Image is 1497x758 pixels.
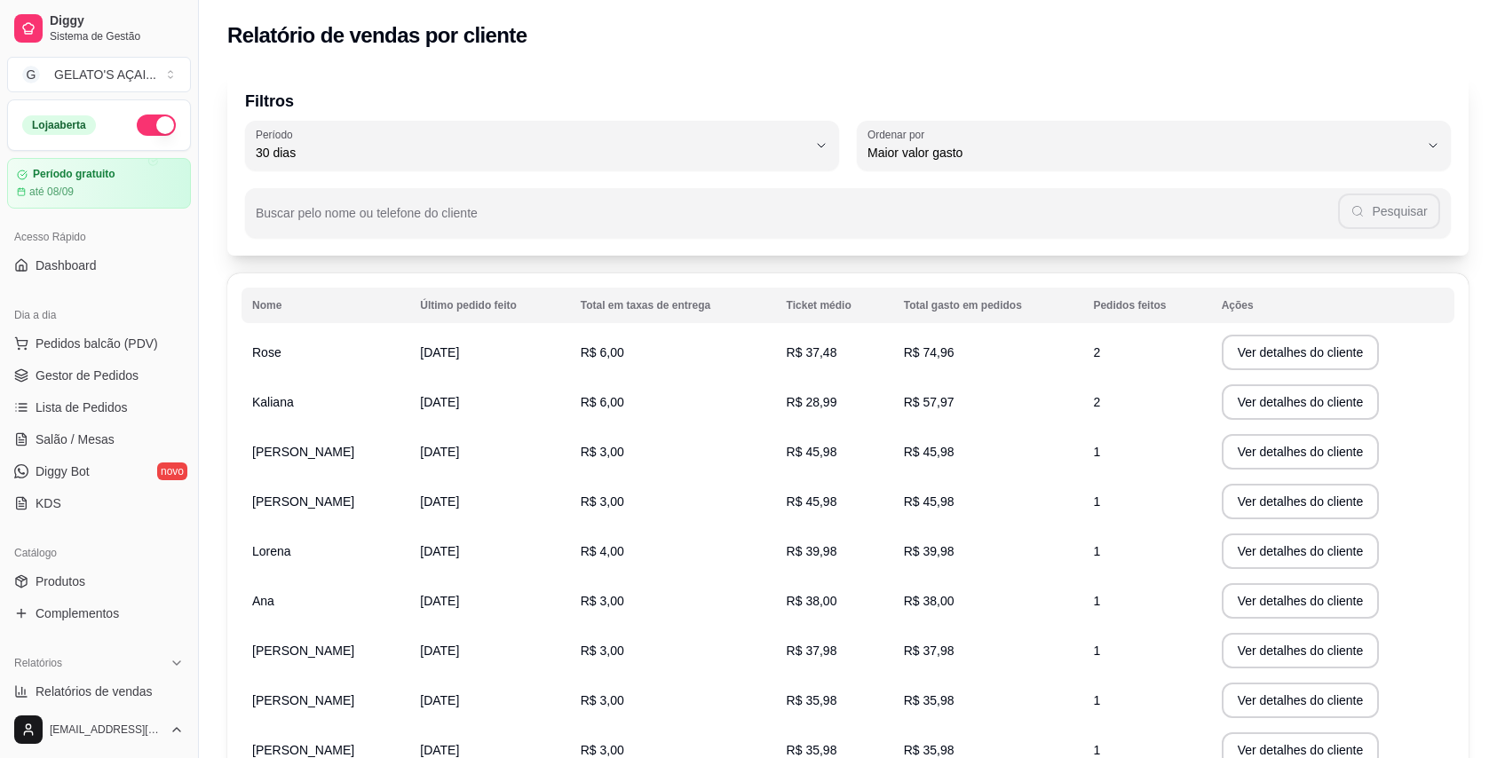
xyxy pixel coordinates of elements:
[245,89,1451,114] p: Filtros
[7,457,191,486] a: Diggy Botnovo
[1222,335,1380,370] button: Ver detalhes do cliente
[581,644,624,658] span: R$ 3,00
[904,693,954,707] span: R$ 35,98
[787,445,837,459] span: R$ 45,98
[409,288,569,323] th: Último pedido feito
[420,494,459,509] span: [DATE]
[36,494,61,512] span: KDS
[420,445,459,459] span: [DATE]
[904,494,954,509] span: R$ 45,98
[36,572,85,590] span: Produtos
[7,7,191,50] a: DiggySistema de Gestão
[1222,683,1380,718] button: Ver detalhes do cliente
[787,743,837,757] span: R$ 35,98
[420,395,459,409] span: [DATE]
[581,494,624,509] span: R$ 3,00
[787,644,837,658] span: R$ 37,98
[36,257,97,274] span: Dashboard
[1082,288,1210,323] th: Pedidos feitos
[245,121,839,170] button: Período30 dias
[36,399,128,416] span: Lista de Pedidos
[7,301,191,329] div: Dia a dia
[137,114,176,136] button: Alterar Status
[1222,583,1380,619] button: Ver detalhes do cliente
[7,329,191,358] button: Pedidos balcão (PDV)
[256,144,807,162] span: 30 dias
[1093,594,1100,608] span: 1
[36,367,139,384] span: Gestor de Pedidos
[581,693,624,707] span: R$ 3,00
[7,57,191,92] button: Select a team
[7,708,191,751] button: [EMAIL_ADDRESS][DOMAIN_NAME]
[7,393,191,422] a: Lista de Pedidos
[787,395,837,409] span: R$ 28,99
[54,66,156,83] div: GELATO'S AÇAI ...
[50,29,184,43] span: Sistema de Gestão
[252,544,291,558] span: Lorena
[904,345,954,359] span: R$ 74,96
[581,594,624,608] span: R$ 3,00
[581,544,624,558] span: R$ 4,00
[904,594,954,608] span: R$ 38,00
[36,604,119,622] span: Complementos
[252,345,281,359] span: Rose
[1093,644,1100,658] span: 1
[256,127,298,142] label: Período
[7,599,191,628] a: Complementos
[36,462,90,480] span: Diggy Bot
[787,544,837,558] span: R$ 39,98
[36,430,115,448] span: Salão / Mesas
[420,743,459,757] span: [DATE]
[1222,533,1380,569] button: Ver detalhes do cliente
[570,288,776,323] th: Total em taxas de entrega
[7,361,191,390] a: Gestor de Pedidos
[36,335,158,352] span: Pedidos balcão (PDV)
[420,345,459,359] span: [DATE]
[7,539,191,567] div: Catálogo
[22,115,96,135] div: Loja aberta
[787,494,837,509] span: R$ 45,98
[50,13,184,29] span: Diggy
[29,185,74,199] article: até 08/09
[1093,743,1100,757] span: 1
[256,211,1338,229] input: Buscar pelo nome ou telefone do cliente
[7,425,191,454] a: Salão / Mesas
[1222,484,1380,519] button: Ver detalhes do cliente
[581,395,624,409] span: R$ 6,00
[36,683,153,700] span: Relatórios de vendas
[227,21,527,50] h2: Relatório de vendas por cliente
[1093,693,1100,707] span: 1
[7,158,191,209] a: Período gratuitoaté 08/09
[1222,384,1380,420] button: Ver detalhes do cliente
[1222,434,1380,470] button: Ver detalhes do cliente
[1222,633,1380,668] button: Ver detalhes do cliente
[904,445,954,459] span: R$ 45,98
[420,644,459,658] span: [DATE]
[7,677,191,706] a: Relatórios de vendas
[1093,345,1100,359] span: 2
[1093,395,1100,409] span: 2
[787,594,837,608] span: R$ 38,00
[7,223,191,251] div: Acesso Rápido
[420,693,459,707] span: [DATE]
[50,722,162,737] span: [EMAIL_ADDRESS][DOMAIN_NAME]
[1093,445,1100,459] span: 1
[1093,494,1100,509] span: 1
[252,494,354,509] span: [PERSON_NAME]
[904,544,954,558] span: R$ 39,98
[787,693,837,707] span: R$ 35,98
[252,395,294,409] span: Kaliana
[14,656,62,670] span: Relatórios
[33,168,115,181] article: Período gratuito
[252,693,354,707] span: [PERSON_NAME]
[252,445,354,459] span: [PERSON_NAME]
[904,644,954,658] span: R$ 37,98
[581,345,624,359] span: R$ 6,00
[1093,544,1100,558] span: 1
[7,567,191,596] a: Produtos
[893,288,1083,323] th: Total gasto em pedidos
[252,644,354,658] span: [PERSON_NAME]
[7,489,191,517] a: KDS
[904,743,954,757] span: R$ 35,98
[857,121,1451,170] button: Ordenar porMaior valor gasto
